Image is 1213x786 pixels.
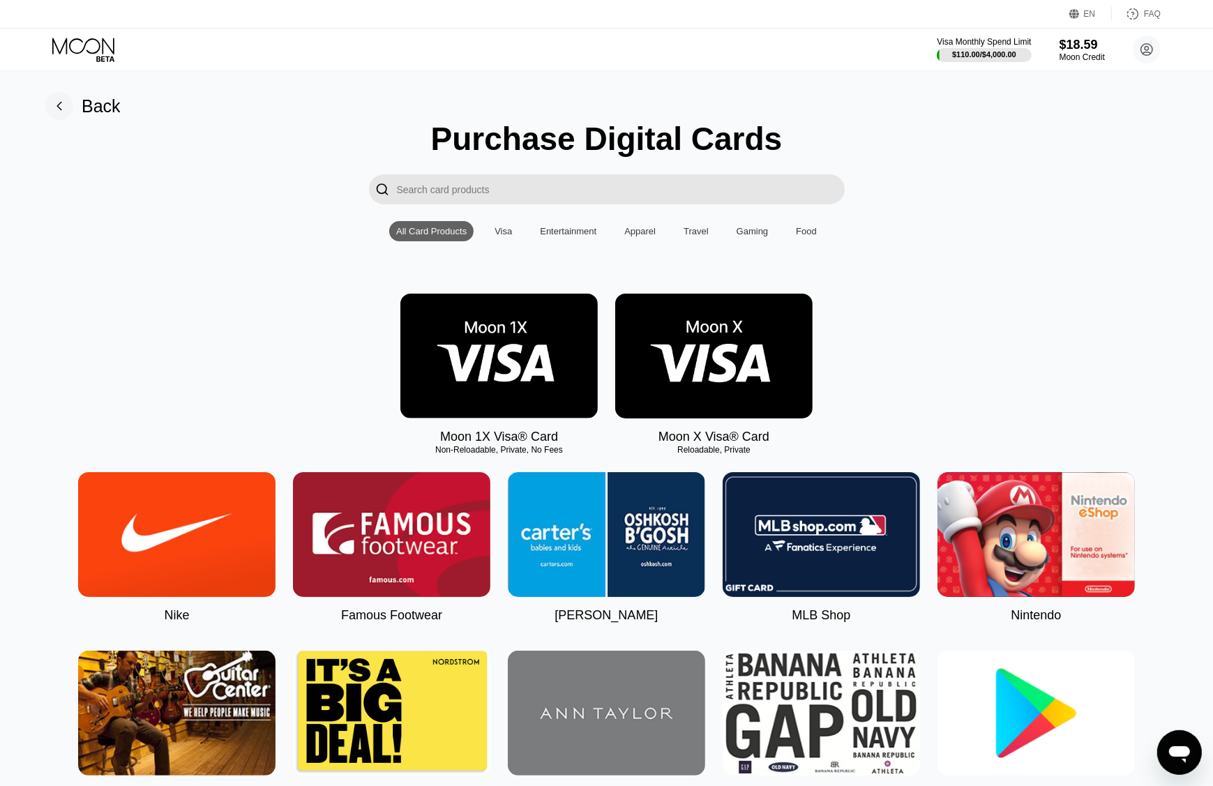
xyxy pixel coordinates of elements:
div: MLB Shop [792,608,850,623]
div: $18.59 [1060,38,1105,52]
div: $18.59Moon Credit [1060,38,1105,62]
div: Back [45,92,121,120]
div: Nintendo [1011,608,1061,623]
div: Moon Credit [1060,52,1105,62]
div: Visa Monthly Spend Limit$110.00/$4,000.00 [937,37,1031,62]
div: FAQ [1144,9,1161,19]
div: $110.00 / $4,000.00 [952,50,1016,59]
div: Famous Footwear [341,608,442,623]
div: Entertainment [540,226,596,236]
div:  [376,181,390,197]
div:  [369,174,397,204]
div: Gaming [737,226,769,236]
div: [PERSON_NAME] [555,608,658,623]
div: Visa [488,221,519,241]
div: Food [796,226,817,236]
input: Search card products [397,174,845,204]
div: Entertainment [533,221,603,241]
div: EN [1069,7,1112,21]
div: Travel [677,221,716,241]
div: Food [789,221,824,241]
div: Apparel [624,226,656,236]
div: Nike [164,608,189,623]
div: Purchase Digital Cards [431,120,783,158]
div: Visa [495,226,512,236]
div: Moon X Visa® Card [658,430,769,444]
div: All Card Products [396,226,467,236]
iframe: Button to launch messaging window [1157,730,1202,775]
div: Visa Monthly Spend Limit [937,37,1031,47]
div: FAQ [1112,7,1161,21]
div: Apparel [617,221,663,241]
div: All Card Products [389,221,474,241]
div: Reloadable, Private [615,445,813,455]
div: Moon 1X Visa® Card [440,430,558,444]
div: Gaming [730,221,776,241]
div: Back [82,96,121,116]
div: Non-Reloadable, Private, No Fees [400,445,598,455]
div: EN [1084,9,1096,19]
div: Travel [684,226,709,236]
